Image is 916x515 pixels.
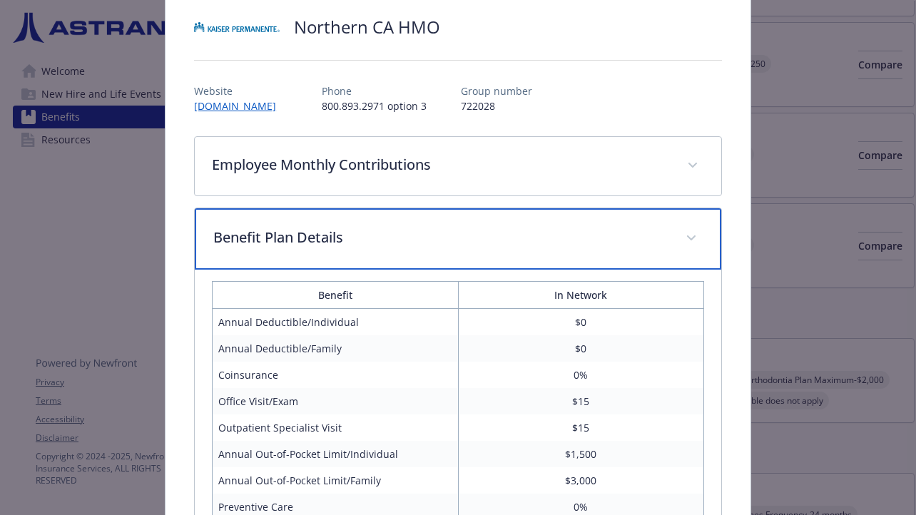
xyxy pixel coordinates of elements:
td: $0 [458,335,703,362]
td: Outpatient Specialist Visit [213,414,458,441]
td: $3,000 [458,467,703,494]
p: Group number [461,83,532,98]
div: Benefit Plan Details [195,208,721,270]
h2: Northern CA HMO [294,15,440,39]
td: Annual Out-of-Pocket Limit/Family [213,467,458,494]
td: $15 [458,414,703,441]
td: Annual Deductible/Family [213,335,458,362]
p: Phone [322,83,427,98]
a: [DOMAIN_NAME] [194,99,287,113]
td: Annual Deductible/Individual [213,309,458,336]
p: 800.893.2971 option 3 [322,98,427,113]
td: Coinsurance [213,362,458,388]
p: Employee Monthly Contributions [212,154,670,175]
td: Annual Out-of-Pocket Limit/Individual [213,441,458,467]
td: $15 [458,388,703,414]
img: Kaiser Permanente Insurance Company [194,6,280,49]
div: Employee Monthly Contributions [195,137,721,195]
th: In Network [458,282,703,309]
td: Office Visit/Exam [213,388,458,414]
td: 0% [458,362,703,388]
td: $1,500 [458,441,703,467]
p: Website [194,83,287,98]
p: Benefit Plan Details [213,227,668,248]
td: $0 [458,309,703,336]
th: Benefit [213,282,458,309]
p: 722028 [461,98,532,113]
